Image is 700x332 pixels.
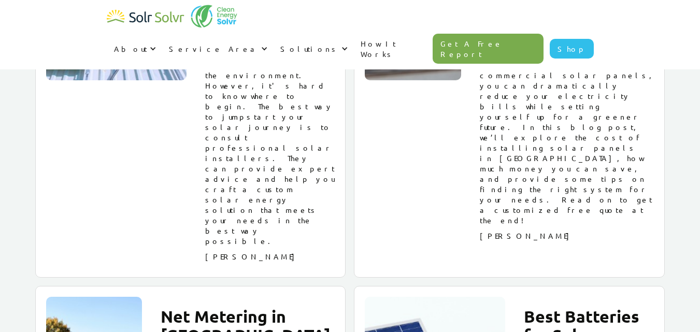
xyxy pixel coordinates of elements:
[114,44,147,54] div: About
[550,39,594,59] a: Shop
[480,230,654,241] p: [PERSON_NAME]
[169,44,259,54] div: Service Area
[433,34,544,64] a: Get A Free Report
[205,251,335,262] p: [PERSON_NAME]
[280,44,339,54] div: Solutions
[353,28,433,69] a: How It Works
